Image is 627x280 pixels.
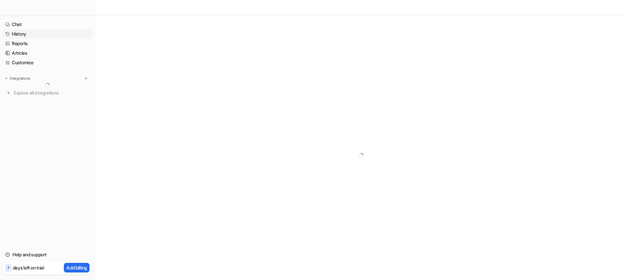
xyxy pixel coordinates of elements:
[3,29,92,39] a: History
[64,263,90,272] button: Add billing
[3,88,92,98] a: Explore all integrations
[14,88,89,98] span: Explore all integrations
[13,264,44,271] p: days left on trial
[4,76,9,81] img: expand menu
[7,265,9,271] p: 7
[3,20,92,29] a: Chat
[84,76,88,81] img: menu_add.svg
[10,76,30,81] p: Integrations
[3,250,92,259] a: Help and support
[5,90,12,96] img: explore all integrations
[3,39,92,48] a: Reports
[3,58,92,67] a: Customize
[66,264,87,271] p: Add billing
[3,75,32,82] button: Integrations
[3,48,92,58] a: Articles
